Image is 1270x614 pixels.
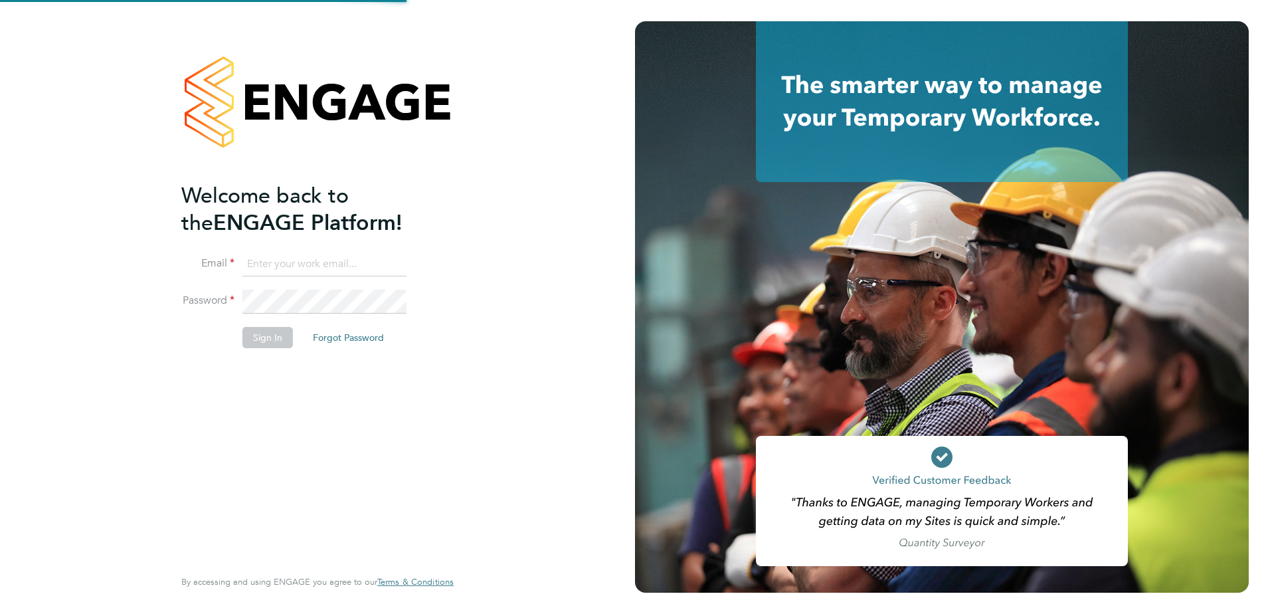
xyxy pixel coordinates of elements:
button: Forgot Password [302,327,395,348]
h2: ENGAGE Platform! [181,182,440,237]
a: Terms & Conditions [377,577,454,587]
span: Terms & Conditions [377,576,454,587]
button: Sign In [242,327,293,348]
span: Welcome back to the [181,183,349,236]
input: Enter your work email... [242,253,407,276]
span: By accessing and using ENGAGE you agree to our [181,576,454,587]
label: Password [181,294,234,308]
label: Email [181,256,234,270]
